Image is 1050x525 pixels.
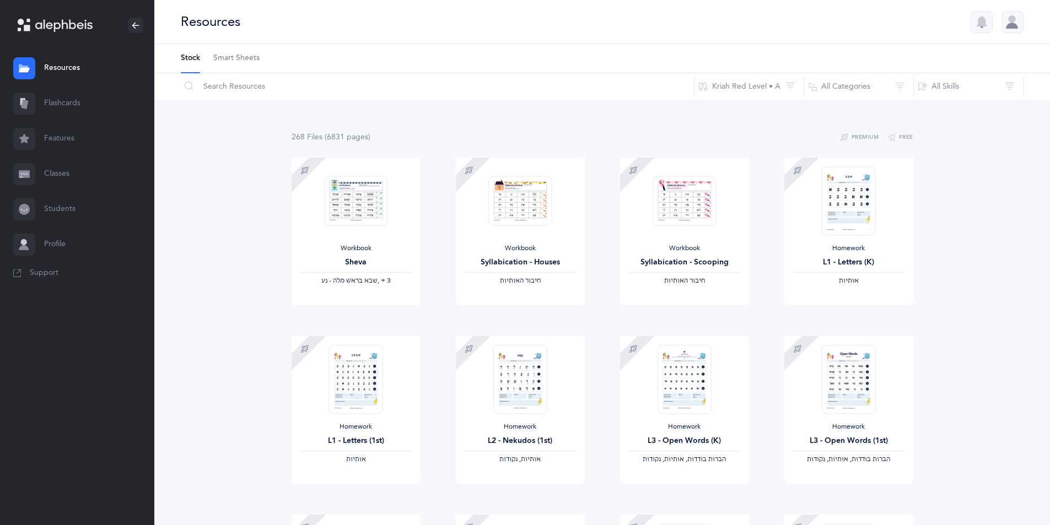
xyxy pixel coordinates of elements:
div: L2 - Nekudos (1st) [465,435,576,447]
span: ‫חיבור האותיות‬ [664,277,705,284]
div: Workbook [465,244,576,253]
div: L3 - Open Words (1st) [793,435,904,447]
div: Homework [300,423,412,431]
img: Homework_L3_OpenWords_R_EN_thumbnail_1731229486.png [657,345,711,414]
div: Sheva [300,257,412,268]
div: Resources [181,13,240,31]
img: Sheva-Workbook-Red_EN_thumbnail_1754012358.png [324,176,387,226]
span: ‫שבא בראש מלה - נע‬ [321,277,378,284]
img: Homework_L2_Nekudos_R_EN_1_thumbnail_1731617499.png [493,345,547,414]
span: Support [30,268,58,279]
img: Homework_L1_Letters_R_EN_thumbnail_1731214661.png [821,166,875,235]
img: Syllabication-Workbook-Level-1-EN_Red_Scooping_thumbnail_1741114434.png [653,176,716,226]
span: Smart Sheets [213,53,260,64]
div: Workbook [629,244,740,253]
button: All Skills [913,73,1024,100]
div: Homework [793,244,904,253]
img: Homework_L1_Letters_O_Red_EN_thumbnail_1731215195.png [329,345,383,414]
button: All Categories [804,73,914,100]
div: Workbook [300,244,412,253]
span: ‫אותיות‬ [346,455,366,463]
span: ‫אותיות, נקודות‬ [499,455,541,463]
img: Syllabication-Workbook-Level-1-EN_Red_Houses_thumbnail_1741114032.png [488,176,552,226]
div: Syllabication - Scooping [629,257,740,268]
span: (6831 page ) [325,133,370,142]
span: ‫הברות בודדות, אותיות, נקודות‬ [807,455,890,463]
input: Search Resources [180,73,694,100]
button: Kriah Red Level • A [694,73,804,100]
span: 268 File [292,133,322,142]
div: Syllabication - Houses [465,257,576,268]
img: Homework_L3_OpenWords_O_Red_EN_thumbnail_1731217670.png [821,345,875,414]
div: L3 - Open Words (K) [629,435,740,447]
div: L1 - Letters (K) [793,257,904,268]
span: ‫אותיות‬ [839,277,859,284]
div: Homework [793,423,904,431]
span: s [365,133,368,142]
div: L1 - Letters (1st) [300,435,412,447]
div: Homework [629,423,740,431]
div: Homework [465,423,576,431]
button: Premium [840,131,879,144]
button: Free [887,131,913,144]
span: ‫הברות בודדות, אותיות, נקודות‬ [643,455,726,463]
div: ‪, + 3‬ [300,277,412,285]
span: s [319,133,322,142]
span: ‫חיבור האותיות‬ [500,277,541,284]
